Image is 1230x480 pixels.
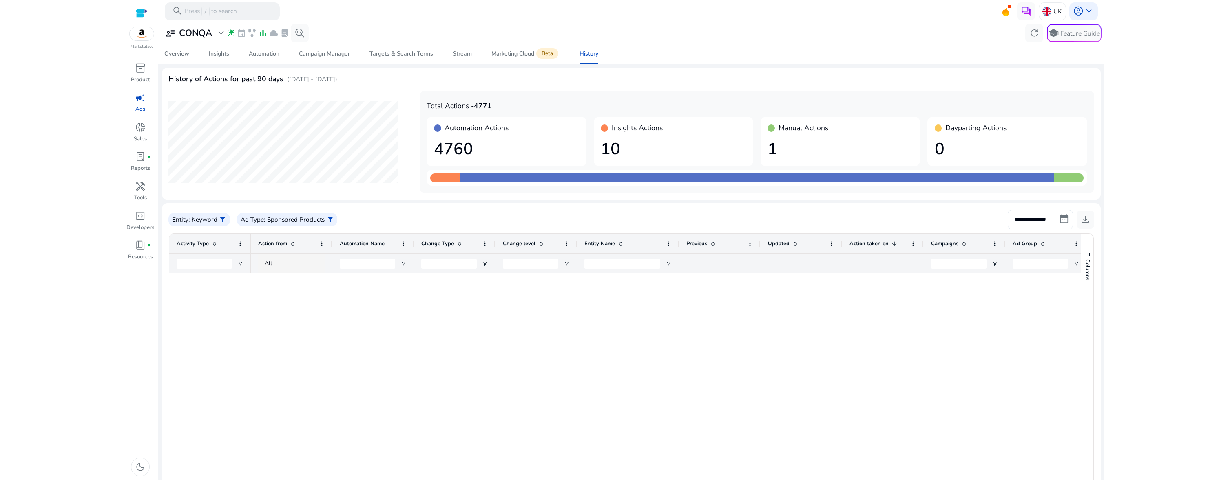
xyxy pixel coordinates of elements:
[299,51,350,57] div: Campaign Manager
[445,124,509,132] h4: Automation Actions
[931,240,958,247] span: Campaigns
[1073,6,1084,16] span: account_circle
[991,260,998,267] button: Open Filter Menu
[172,6,183,16] span: search
[291,24,309,42] button: search_insights
[369,51,433,57] div: Targets & Search Terms
[400,260,407,267] button: Open Filter Menu
[340,240,385,247] span: Automation Name
[184,7,237,16] p: Press to search
[503,240,535,247] span: Change level
[265,260,272,267] span: All
[584,259,660,269] input: Entity Name Filter Input
[219,216,226,223] span: filter_alt
[126,61,155,91] a: inventory_2Product
[179,28,212,38] h3: CONQA
[134,194,147,202] p: Tools
[421,240,454,247] span: Change Type
[172,215,188,224] p: Entity
[165,28,175,38] span: user_attributes
[135,240,146,251] span: book_4
[249,51,279,57] div: Automation
[1029,28,1040,38] span: refresh
[1073,260,1080,267] button: Open Filter Menu
[126,91,155,120] a: campaignAds
[135,211,146,221] span: code_blocks
[216,28,226,38] span: expand_more
[1053,4,1062,18] p: UK
[584,240,615,247] span: Entity Name
[126,120,155,150] a: donut_smallSales
[931,259,987,269] input: Campaigns Filter Input
[1042,7,1051,16] img: uk.svg
[131,164,150,173] p: Reports
[1077,211,1095,229] button: download
[130,27,154,40] img: amazon.svg
[421,259,477,269] input: Change Type Filter Input
[580,51,598,57] div: History
[779,124,828,132] h4: Manual Actions
[135,462,146,472] span: dark_mode
[280,29,289,38] span: lab_profile
[126,209,155,238] a: code_blocksDevelopers
[482,260,488,267] button: Open Filter Menu
[135,93,146,103] span: campaign
[945,124,1007,132] h4: Dayparting Actions
[128,253,153,261] p: Resources
[1080,214,1091,225] span: download
[1013,259,1068,269] input: Ad Group Filter Input
[474,101,492,111] b: 4771
[1084,259,1091,280] span: Columns
[665,260,672,267] button: Open Filter Menu
[612,124,663,132] h4: Insights Actions
[1025,24,1043,42] button: refresh
[340,259,395,269] input: Automation Name Filter Input
[126,224,154,232] p: Developers
[131,44,153,50] p: Marketplace
[226,29,235,38] span: wand_stars
[126,150,155,179] a: lab_profilefiber_manual_recordReports
[126,238,155,268] a: book_4fiber_manual_recordResources
[434,140,579,159] h1: 4760
[536,48,558,59] span: Beta
[327,216,334,223] span: filter_alt
[453,51,472,57] div: Stream
[427,102,1087,110] h4: Total Actions -
[135,105,145,113] p: Ads
[686,240,707,247] span: Previous
[259,29,268,38] span: bar_chart
[164,51,189,57] div: Overview
[264,215,325,224] p: : Sponsored Products
[1013,240,1037,247] span: Ad Group
[503,259,558,269] input: Change level Filter Input
[935,140,1080,159] h1: 0
[135,151,146,162] span: lab_profile
[768,140,913,159] h1: 1
[258,240,287,247] span: Action from
[768,240,790,247] span: Updated
[241,215,264,224] p: Ad Type
[135,63,146,73] span: inventory_2
[849,240,889,247] span: Action taken on
[209,51,229,57] div: Insights
[135,181,146,192] span: handyman
[188,215,217,224] p: : Keyword
[563,260,570,267] button: Open Filter Menu
[1084,6,1094,16] span: keyboard_arrow_down
[177,240,209,247] span: Activity Type
[1048,28,1059,38] span: school
[287,74,337,84] p: ([DATE] - [DATE])
[135,122,146,133] span: donut_small
[147,155,151,159] span: fiber_manual_record
[126,179,155,209] a: handymanTools
[248,29,257,38] span: family_history
[601,140,746,159] h1: 10
[237,29,246,38] span: event
[491,50,560,58] div: Marketing Cloud
[134,135,147,143] p: Sales
[269,29,278,38] span: cloud
[1060,29,1100,38] p: Feature Guide
[177,259,232,269] input: Activity Type Filter Input
[237,260,243,267] button: Open Filter Menu
[294,28,305,38] span: search_insights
